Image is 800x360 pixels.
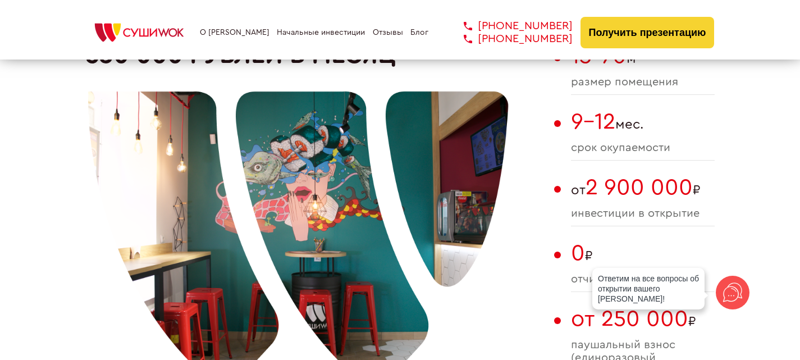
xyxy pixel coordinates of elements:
span: 2 900 000 [586,176,693,199]
span: ₽ [571,306,715,332]
img: СУШИWOK [86,20,193,45]
span: отчисления на рекламу [571,273,715,286]
span: ₽ [571,240,715,266]
a: [PHONE_NUMBER] [447,33,573,45]
a: Отзывы [373,28,403,37]
span: 0 [571,242,585,265]
span: от ₽ [571,175,715,200]
a: Блог [410,28,428,37]
span: от 250 000 [571,308,688,330]
a: [PHONE_NUMBER] [447,20,573,33]
span: размер помещения [571,76,715,89]
button: Получить презентацию [580,17,715,48]
span: мес. [571,109,715,135]
span: cрок окупаемости [571,142,715,154]
span: инвестиции в открытие [571,207,715,220]
span: 9-12 [571,111,615,133]
a: О [PERSON_NAME] [200,28,269,37]
div: Ответим на все вопросы об открытии вашего [PERSON_NAME]! [592,268,705,309]
a: Начальные инвестиции [277,28,365,37]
